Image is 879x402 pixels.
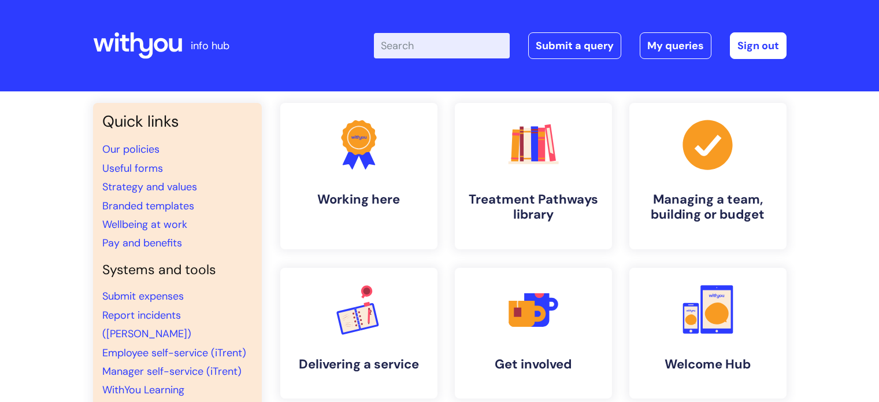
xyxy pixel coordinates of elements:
a: Report incidents ([PERSON_NAME]) [102,308,191,341]
a: Working here [280,103,437,249]
div: | - [374,32,787,59]
a: Welcome Hub [629,268,787,399]
a: Pay and benefits [102,236,182,250]
a: Branded templates [102,199,194,213]
a: Delivering a service [280,268,437,399]
a: Treatment Pathways library [455,103,612,249]
a: Managing a team, building or budget [629,103,787,249]
a: Our policies [102,142,160,156]
h4: Welcome Hub [639,357,777,372]
h4: Systems and tools [102,262,253,278]
a: Submit expenses [102,289,184,303]
h3: Quick links [102,112,253,131]
input: Search [374,33,510,58]
a: Useful forms [102,161,163,175]
h4: Get involved [464,357,603,372]
h4: Delivering a service [290,357,428,372]
a: Submit a query [528,32,621,59]
a: Strategy and values [102,180,197,194]
h4: Treatment Pathways library [464,192,603,223]
h4: Working here [290,192,428,207]
a: My queries [640,32,711,59]
a: Get involved [455,268,612,399]
p: info hub [191,36,229,55]
a: WithYou Learning [102,383,184,397]
a: Employee self-service (iTrent) [102,346,246,360]
a: Manager self-service (iTrent) [102,364,242,378]
a: Sign out [730,32,787,59]
h4: Managing a team, building or budget [639,192,777,223]
a: Wellbeing at work [102,217,187,231]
